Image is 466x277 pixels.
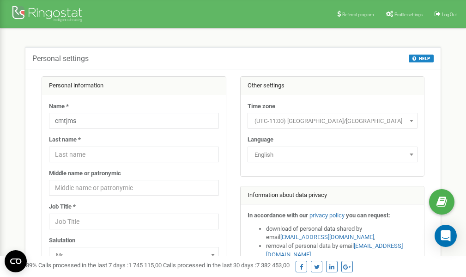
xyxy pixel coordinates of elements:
[49,247,219,263] span: Mr.
[266,225,418,242] li: download of personal data shared by email ,
[251,115,414,128] span: (UTC-11:00) Pacific/Midway
[52,249,216,262] span: Mr.
[163,262,290,269] span: Calls processed in the last 30 days :
[248,135,273,144] label: Language
[280,234,374,240] a: [EMAIL_ADDRESS][DOMAIN_NAME]
[342,12,374,17] span: Referral program
[5,250,27,272] button: Open CMP widget
[128,262,162,269] u: 1 745 115,00
[49,169,121,178] label: Middle name or patronymic
[248,212,308,219] strong: In accordance with our
[49,135,81,144] label: Last name *
[394,12,423,17] span: Profile settings
[409,55,434,62] button: HELP
[49,214,219,229] input: Job Title
[346,212,390,219] strong: you can request:
[38,262,162,269] span: Calls processed in the last 7 days :
[435,225,457,247] div: Open Intercom Messenger
[251,148,414,161] span: English
[49,236,75,245] label: Salutation
[49,113,219,129] input: Name
[241,77,424,95] div: Other settings
[309,212,345,219] a: privacy policy
[248,113,418,129] span: (UTC-11:00) Pacific/Midway
[248,102,275,111] label: Time zone
[266,242,418,259] li: removal of personal data by email ,
[442,12,457,17] span: Log Out
[42,77,226,95] div: Personal information
[49,180,219,196] input: Middle name or patronymic
[241,186,424,205] div: Information about data privacy
[49,102,69,111] label: Name *
[49,203,76,211] label: Job Title *
[256,262,290,269] u: 7 382 453,00
[32,55,89,63] h5: Personal settings
[49,147,219,162] input: Last name
[248,147,418,162] span: English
